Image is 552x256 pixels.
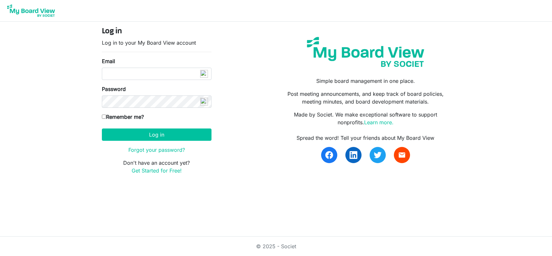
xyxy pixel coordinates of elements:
[5,3,57,19] img: My Board View Logo
[102,85,126,93] label: Password
[302,32,429,72] img: my-board-view-societ.svg
[281,90,450,106] p: Post meeting announcements, and keep track of board policies, meeting minutes, and board developm...
[102,115,106,119] input: Remember me?
[102,113,144,121] label: Remember me?
[102,159,211,174] p: Don't have an account yet?
[102,128,211,141] button: Log in
[398,151,406,159] span: email
[350,151,357,159] img: linkedin.svg
[132,167,182,174] a: Get Started for Free!
[200,70,208,78] img: npw-badge-icon-locked.svg
[374,151,382,159] img: twitter.svg
[200,98,208,106] img: npw-badge-icon-locked.svg
[325,151,333,159] img: facebook.svg
[364,119,394,126] a: Learn more.
[256,243,296,250] a: © 2025 - Societ
[394,147,410,163] a: email
[128,147,185,153] a: Forgot your password?
[281,134,450,142] div: Spread the word! Tell your friends about My Board View
[281,111,450,126] p: Made by Societ. We make exceptional software to support nonprofits.
[102,39,211,47] p: Log in to your My Board View account
[102,57,115,65] label: Email
[281,77,450,85] p: Simple board management in one place.
[102,27,211,36] h4: Log in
